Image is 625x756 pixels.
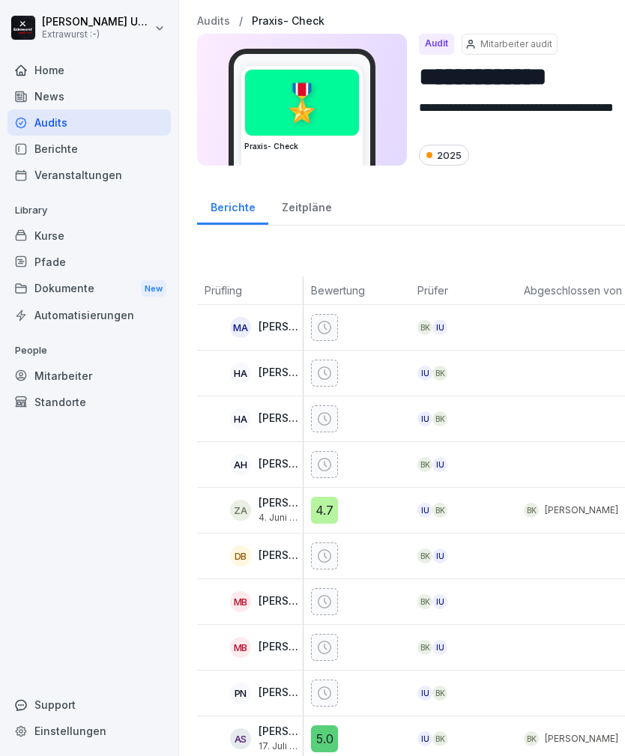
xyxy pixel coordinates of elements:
[259,321,300,333] p: [PERSON_NAME]
[410,276,516,305] th: Prüfer
[311,497,338,524] div: 4.7
[244,141,360,152] h3: Praxis- Check
[42,16,151,28] p: [PERSON_NAME] Usik
[259,595,300,608] p: [PERSON_NAME]
[480,37,552,51] p: Mitarbeiter audit
[230,545,251,566] div: DB
[417,457,432,472] div: BK
[230,363,251,384] div: HA
[42,29,151,40] p: Extrawurst :-)
[417,366,432,381] div: IU
[259,725,300,738] p: [PERSON_NAME]
[419,145,469,166] div: 2025
[419,34,454,55] div: Audit
[259,686,300,699] p: [PERSON_NAME]
[432,640,447,655] div: IU
[7,57,171,83] a: Home
[7,275,171,303] div: Dokumente
[7,136,171,162] a: Berichte
[259,412,300,425] p: [PERSON_NAME]
[311,725,338,752] div: 5.0
[259,641,300,653] p: [PERSON_NAME]
[230,317,251,338] div: MA
[432,320,447,335] div: IU
[7,692,171,718] div: Support
[7,363,171,389] a: Mitarbeiter
[259,458,300,471] p: [PERSON_NAME]
[432,594,447,609] div: IU
[417,686,432,701] div: IU
[7,302,171,328] a: Automatisierungen
[230,591,251,612] div: MB
[432,411,447,426] div: BK
[7,109,171,136] a: Audits
[7,83,171,109] a: News
[545,732,618,746] p: [PERSON_NAME]
[7,718,171,744] a: Einstellungen
[268,187,345,225] a: Zeitpläne
[432,548,447,563] div: IU
[230,454,251,475] div: AH
[7,249,171,275] a: Pfade
[245,70,359,136] div: 🎖️
[230,408,251,429] div: HA
[311,282,402,298] p: Bewertung
[417,548,432,563] div: BK
[252,15,324,28] a: Praxis- Check
[230,500,251,521] div: ZA
[432,503,447,518] div: BK
[417,594,432,609] div: BK
[432,457,447,472] div: IU
[7,199,171,223] p: Library
[205,282,295,298] p: Prüfling
[239,15,243,28] p: /
[545,504,618,517] p: [PERSON_NAME]
[230,637,251,658] div: MB
[417,503,432,518] div: IU
[7,339,171,363] p: People
[524,731,539,746] div: BK
[197,187,268,225] a: Berichte
[417,320,432,335] div: BK
[259,741,300,752] p: 17. Juli 2025
[230,728,251,749] div: AS
[524,282,615,298] p: Abgeschlossen von
[432,731,447,746] div: BK
[432,686,447,701] div: BK
[432,366,447,381] div: BK
[417,411,432,426] div: IU
[417,731,432,746] div: IU
[7,389,171,415] a: Standorte
[141,280,166,297] div: New
[7,162,171,188] a: Veranstaltungen
[7,223,171,249] a: Kurse
[197,15,230,28] a: Audits
[417,640,432,655] div: BK
[259,366,300,379] p: [PERSON_NAME]
[259,497,300,509] p: [PERSON_NAME]
[524,503,539,518] div: BK
[259,549,300,562] p: [PERSON_NAME]
[7,275,171,303] a: DokumenteNew
[230,683,251,704] div: PN
[259,512,300,523] p: 4. Juni 2025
